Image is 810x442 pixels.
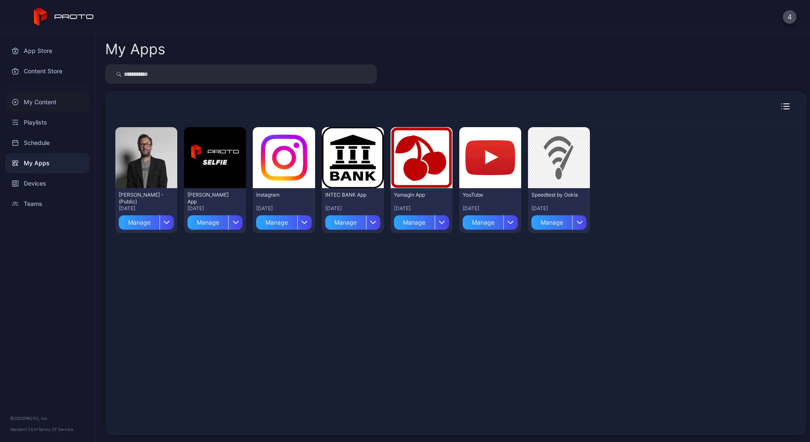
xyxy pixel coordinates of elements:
[531,215,572,230] div: Manage
[256,205,311,212] div: [DATE]
[5,92,89,112] a: My Content
[463,212,518,230] button: Manage
[394,215,435,230] div: Manage
[256,192,303,198] div: Instagram
[325,215,366,230] div: Manage
[5,61,89,81] a: Content Store
[187,215,228,230] div: Manage
[10,427,38,432] span: Version 1.13.1 •
[394,205,449,212] div: [DATE]
[119,205,174,212] div: [DATE]
[325,192,372,198] div: INTEC BANK App
[783,10,796,24] button: 4
[5,173,89,194] a: Devices
[5,194,89,214] a: Teams
[187,212,243,230] button: Manage
[256,212,311,230] button: Manage
[394,192,441,198] div: Yamagin App
[394,212,449,230] button: Manage
[119,192,165,205] div: David N Persona - (Public)
[105,42,165,56] div: My Apps
[325,212,380,230] button: Manage
[531,192,578,198] div: Speedtest by Ookla
[463,192,509,198] div: YouTube
[119,215,159,230] div: Manage
[531,212,587,230] button: Manage
[531,205,587,212] div: [DATE]
[38,427,73,432] a: Terms Of Service
[256,215,297,230] div: Manage
[5,153,89,173] a: My Apps
[119,212,174,230] button: Manage
[10,415,84,422] div: © 2025 PROTO, Inc.
[5,133,89,153] a: Schedule
[5,41,89,61] a: App Store
[463,215,503,230] div: Manage
[187,192,234,205] div: David Selfie App
[187,205,243,212] div: [DATE]
[325,205,380,212] div: [DATE]
[5,112,89,133] a: Playlists
[463,205,518,212] div: [DATE]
